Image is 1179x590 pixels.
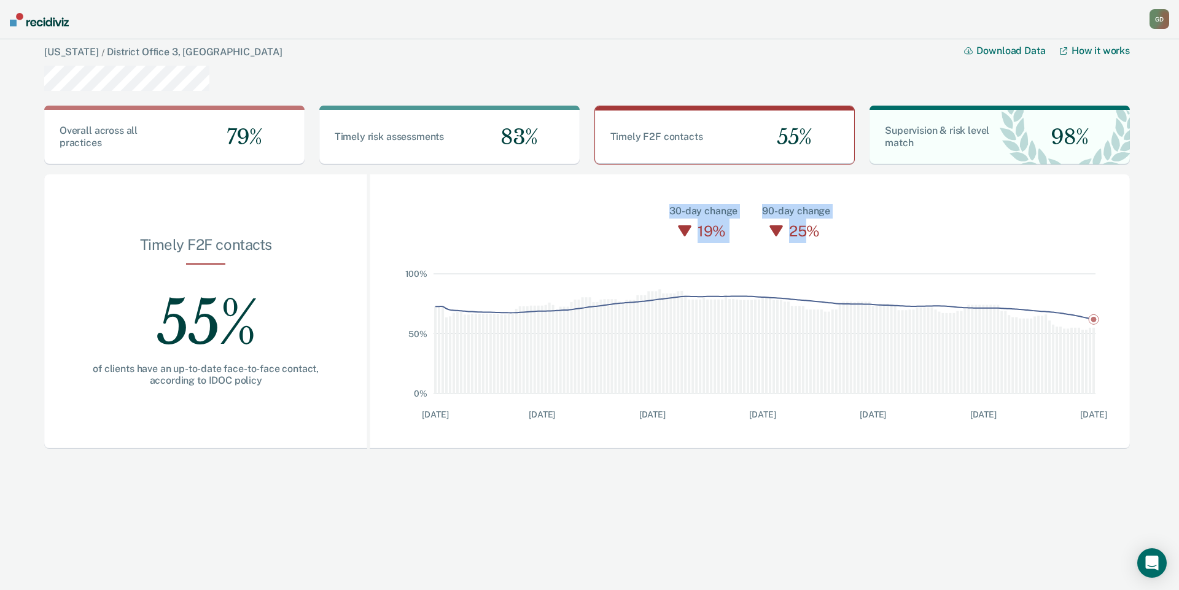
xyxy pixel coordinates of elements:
div: 55% [84,265,328,363]
span: 55% [767,125,812,150]
div: G D [1150,9,1169,29]
text: [DATE] [529,410,555,419]
text: [DATE] [970,410,997,419]
span: 98% [1041,125,1089,150]
text: [DATE] [750,410,776,419]
text: [DATE] [1081,410,1107,419]
text: [DATE] [860,410,886,419]
span: / [98,47,107,57]
img: Recidiviz [10,13,69,26]
div: 30-day change [669,204,737,219]
div: Open Intercom Messenger [1137,548,1167,578]
div: of clients have an up-to-date face-to-face contact, according to IDOC policy [84,363,328,386]
div: 19% [695,219,729,243]
button: Download Data [964,45,1060,56]
span: Supervision & risk level match [885,125,989,149]
text: [DATE] [422,410,449,419]
a: [US_STATE] [44,46,98,58]
span: 83% [491,125,538,150]
div: 90-day change [762,204,830,219]
div: Timely F2F contacts [84,236,328,263]
span: Overall across all practices [60,125,138,149]
span: Timely risk assessments [335,131,444,142]
button: GD [1150,9,1169,29]
span: 79% [217,125,262,150]
text: [DATE] [639,410,666,419]
span: Timely F2F contacts [610,131,703,142]
a: How it works [1060,45,1130,56]
a: District Office 3, [GEOGRAPHIC_DATA] [107,46,282,58]
div: 25% [786,219,823,243]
